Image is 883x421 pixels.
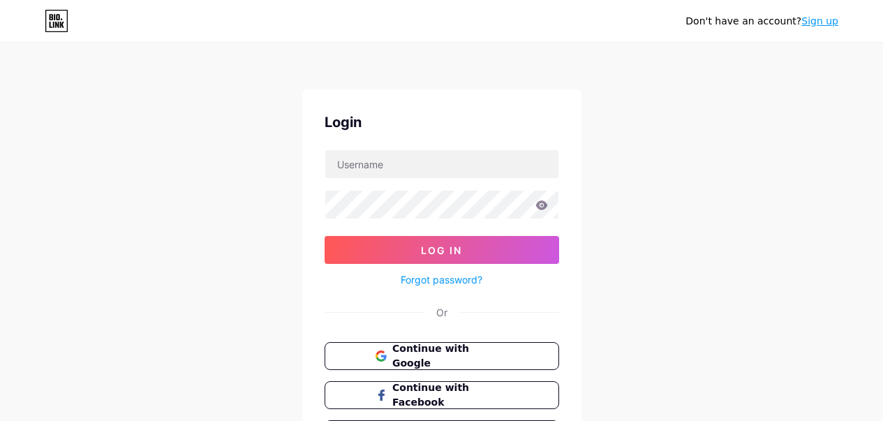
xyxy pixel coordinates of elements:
span: Continue with Google [392,341,507,371]
button: Continue with Google [325,342,559,370]
span: Continue with Facebook [392,381,507,410]
div: Or [436,305,447,320]
a: Sign up [801,15,838,27]
button: Continue with Facebook [325,381,559,409]
a: Forgot password? [401,272,482,287]
input: Username [325,150,558,178]
div: Login [325,112,559,133]
span: Log In [421,244,462,256]
button: Log In [325,236,559,264]
div: Don't have an account? [685,14,838,29]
